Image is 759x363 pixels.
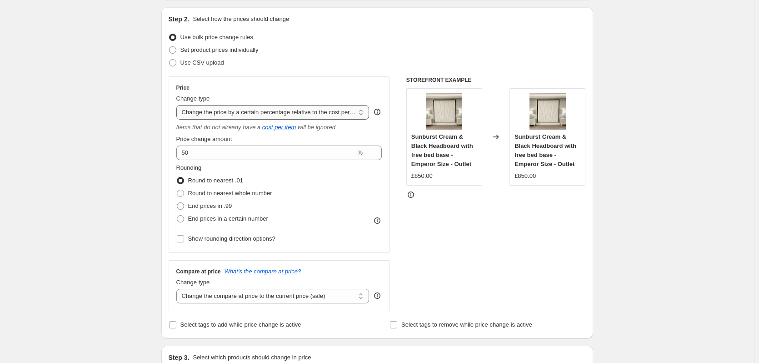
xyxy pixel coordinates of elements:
div: £850.00 [514,171,536,181]
div: £850.00 [411,171,433,181]
span: Use CSV upload [180,59,224,66]
span: Change type [176,279,210,286]
i: Items that do not already have a [176,124,261,131]
div: help [373,107,382,116]
span: Change type [176,95,210,102]
p: Select which products should change in price [193,353,311,362]
div: help [373,291,382,300]
button: What's the compare at price? [225,268,301,275]
span: Round to nearest .01 [188,177,243,184]
a: cost per item [262,124,296,131]
span: Use bulk price change rules [180,34,253,40]
p: Select how the prices should change [193,15,289,24]
span: Rounding [176,164,202,171]
span: Sunburst Cream & Black Headboard with free bed base - Emperor Size - Outlet [514,133,576,167]
input: 50 [176,146,356,160]
h3: Price [176,84,190,91]
span: Round to nearest whole number [188,190,272,197]
span: Show rounding direction options? [188,235,275,242]
h6: STOREFRONT EXAMPLE [406,76,586,84]
span: Select tags to remove while price change is active [401,321,532,328]
h2: Step 3. [169,353,190,362]
span: End prices in .99 [188,202,232,209]
i: will be ignored. [298,124,337,131]
span: Select tags to add while price change is active [180,321,301,328]
img: sunburst-cream-velvet-and-black-luxury-wall-mounted-headboard-couchek_80x.jpg [529,93,566,130]
h3: Compare at price [176,268,221,275]
span: End prices in a certain number [188,215,268,222]
img: sunburst-cream-velvet-and-black-luxury-wall-mounted-headboard-couchek_80x.jpg [426,93,462,130]
span: Sunburst Cream & Black Headboard with free bed base - Emperor Size - Outlet [411,133,473,167]
span: Set product prices individually [180,46,259,53]
span: % [357,149,363,156]
span: Price change amount [176,136,232,142]
h2: Step 2. [169,15,190,24]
